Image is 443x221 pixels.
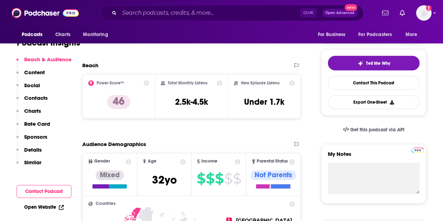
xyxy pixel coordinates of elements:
[24,56,71,63] p: Reach & Audience
[397,7,408,19] a: Show notifications dropdown
[16,133,47,146] button: Sponsors
[401,28,426,41] button: open menu
[16,69,45,82] button: Content
[328,76,420,90] a: Contact This Podcast
[24,82,40,89] p: Social
[313,28,354,41] button: open menu
[366,61,390,66] span: Tell Me Why
[411,147,424,153] img: Podchaser Pro
[100,5,364,21] div: Search podcasts, credits, & more...
[16,185,71,198] button: Contact Podcast
[250,170,296,180] div: Not Parents
[300,8,317,18] span: Ctrl K
[82,141,146,147] h2: Audience Demographics
[16,56,71,69] button: Reach & Audience
[55,30,70,40] span: Charts
[328,95,420,109] button: Export One-Sheet
[119,7,300,19] input: Search podcasts, credits, & more...
[168,81,207,85] h2: Total Monthly Listens
[322,9,358,17] button: Open AdvancedNew
[16,120,50,133] button: Rate Card
[358,30,392,40] span: For Podcasters
[24,120,50,127] p: Rate Card
[24,108,41,114] p: Charts
[24,95,48,101] p: Contacts
[416,5,431,21] img: User Profile
[244,97,284,107] h3: Under 1.7k
[24,146,42,153] p: Details
[17,28,51,41] button: open menu
[354,28,402,41] button: open menu
[16,108,41,120] button: Charts
[24,204,64,210] a: Open Website
[107,95,130,109] p: 46
[201,159,217,164] span: Income
[328,151,420,163] label: My Notes
[147,159,156,164] span: Age
[379,7,391,19] a: Show notifications dropdown
[350,127,404,133] span: Get this podcast via API
[152,173,176,187] span: 32 yo
[358,61,363,66] img: tell me why sparkle
[97,81,124,85] h2: Power Score™
[175,97,208,107] h3: 2.5k-4.5k
[94,159,110,164] span: Gender
[426,5,431,11] svg: Add a profile image
[224,173,232,184] span: $
[318,30,345,40] span: For Business
[416,5,431,21] button: Show profile menu
[257,159,288,164] span: Parental Status
[16,146,42,159] button: Details
[16,159,41,172] button: Similar
[337,121,410,138] a: Get this podcast via API
[241,81,279,85] h2: New Episode Listens
[24,133,47,140] p: Sponsors
[406,30,417,40] span: More
[416,5,431,21] span: Logged in as SarahCBreivogel
[325,11,354,15] span: Open Advanced
[16,95,48,108] button: Contacts
[22,30,42,40] span: Podcasts
[196,173,205,184] span: $
[411,146,424,153] a: Pro website
[206,173,214,184] span: $
[82,62,98,69] h2: Reach
[215,173,223,184] span: $
[83,30,108,40] span: Monitoring
[24,69,45,76] p: Content
[328,56,420,70] button: tell me why sparkleTell Me Why
[96,201,116,206] span: Countries
[12,6,79,20] img: Podchaser - Follow, Share and Rate Podcasts
[16,82,40,95] button: Social
[233,173,241,184] span: $
[96,170,124,180] div: Mixed
[51,28,75,41] a: Charts
[345,4,357,11] span: New
[24,159,41,166] p: Similar
[78,28,117,41] button: open menu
